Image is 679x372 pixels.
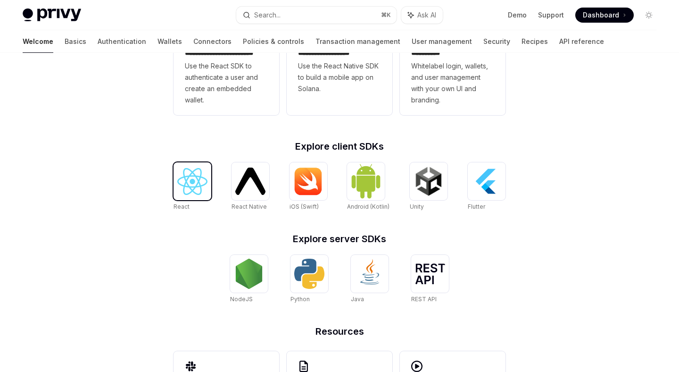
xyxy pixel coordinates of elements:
[483,30,510,53] a: Security
[410,203,424,210] span: Unity
[381,11,391,19] span: ⌘ K
[538,10,564,20] a: Support
[193,30,232,53] a: Connectors
[347,162,389,211] a: Android (Kotlin)Android (Kotlin)
[23,30,53,53] a: Welcome
[290,296,310,303] span: Python
[508,10,527,20] a: Demo
[65,30,86,53] a: Basics
[417,10,436,20] span: Ask AI
[468,162,505,211] a: FlutterFlutter
[290,255,328,304] a: PythonPython
[235,168,265,194] img: React Native
[468,203,485,210] span: Flutter
[23,8,81,22] img: light logo
[583,10,619,20] span: Dashboard
[230,255,268,304] a: NodeJSNodeJS
[559,30,604,53] a: API reference
[351,296,364,303] span: Java
[174,162,211,211] a: ReactReact
[174,327,505,336] h2: Resources
[351,163,381,199] img: Android (Kotlin)
[351,255,389,304] a: JavaJava
[411,296,437,303] span: REST API
[287,19,392,115] a: **** **** **** ***Use the React Native SDK to build a mobile app on Solana.
[641,8,656,23] button: Toggle dark mode
[411,60,494,106] span: Whitelabel login, wallets, and user management with your own UI and branding.
[412,30,472,53] a: User management
[400,19,505,115] a: **** *****Whitelabel login, wallets, and user management with your own UI and branding.
[254,9,281,21] div: Search...
[230,296,253,303] span: NodeJS
[315,30,400,53] a: Transaction management
[575,8,634,23] a: Dashboard
[157,30,182,53] a: Wallets
[174,142,505,151] h2: Explore client SDKs
[415,263,445,284] img: REST API
[234,259,264,289] img: NodeJS
[290,203,319,210] span: iOS (Swift)
[290,162,327,211] a: iOS (Swift)iOS (Swift)
[298,60,381,94] span: Use the React Native SDK to build a mobile app on Solana.
[411,255,449,304] a: REST APIREST API
[243,30,304,53] a: Policies & controls
[293,167,323,195] img: iOS (Swift)
[232,203,267,210] span: React Native
[185,60,268,106] span: Use the React SDK to authenticate a user and create an embedded wallet.
[347,203,389,210] span: Android (Kotlin)
[236,7,396,24] button: Search...⌘K
[177,168,207,195] img: React
[174,234,505,244] h2: Explore server SDKs
[522,30,548,53] a: Recipes
[410,162,447,211] a: UnityUnity
[414,166,444,196] img: Unity
[232,162,269,211] a: React NativeReact Native
[401,7,443,24] button: Ask AI
[472,166,502,196] img: Flutter
[98,30,146,53] a: Authentication
[174,203,190,210] span: React
[294,259,324,289] img: Python
[355,259,385,289] img: Java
